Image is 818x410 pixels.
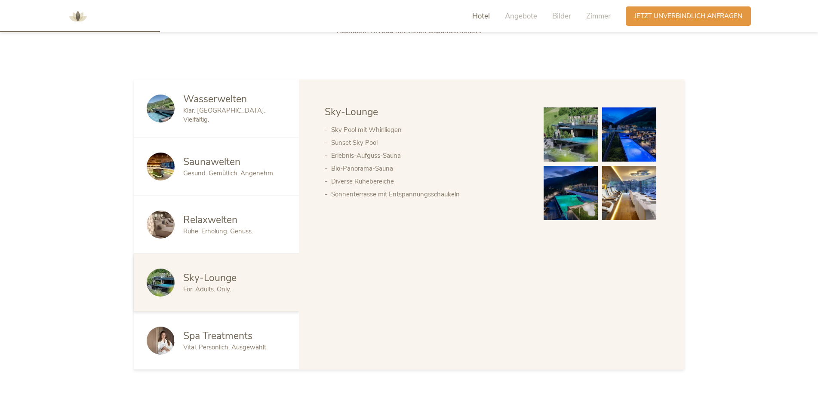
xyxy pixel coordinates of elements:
span: Relaxwelten [183,213,237,226]
span: Spa Treatments [183,329,252,343]
span: Hotel [472,11,490,21]
span: Gesund. Gemütlich. Angenehm. [183,169,274,177]
img: AMONTI & LUNARIS Wellnessresort [65,3,91,29]
span: Jetzt unverbindlich anfragen [634,12,742,21]
li: Bio-Panorama-Sauna [331,162,526,175]
span: Zimmer [586,11,611,21]
li: Sunset Sky Pool [331,136,526,149]
span: Klar. [GEOGRAPHIC_DATA]. Vielfältig. [183,106,265,124]
span: Sky-Lounge [183,271,237,285]
li: Sonnenterrasse mit Entspannungsschaukeln [331,188,526,201]
span: Vital. Persönlich. Ausgewählt. [183,343,268,352]
span: Saunawelten [183,155,240,168]
li: Diverse Ruhebereiche [331,175,526,188]
li: Sky Pool mit Whirlliegen [331,123,526,136]
a: AMONTI & LUNARIS Wellnessresort [65,13,91,19]
li: Erlebnis-Aufguss-Sauna [331,149,526,162]
span: Angebote [505,11,537,21]
span: Bilder [552,11,571,21]
span: For. Adults. Only. [183,285,231,294]
span: Ruhe. Erholung. Genuss. [183,227,253,236]
span: Sky-Lounge [325,105,378,119]
span: Wasserwelten [183,92,247,106]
